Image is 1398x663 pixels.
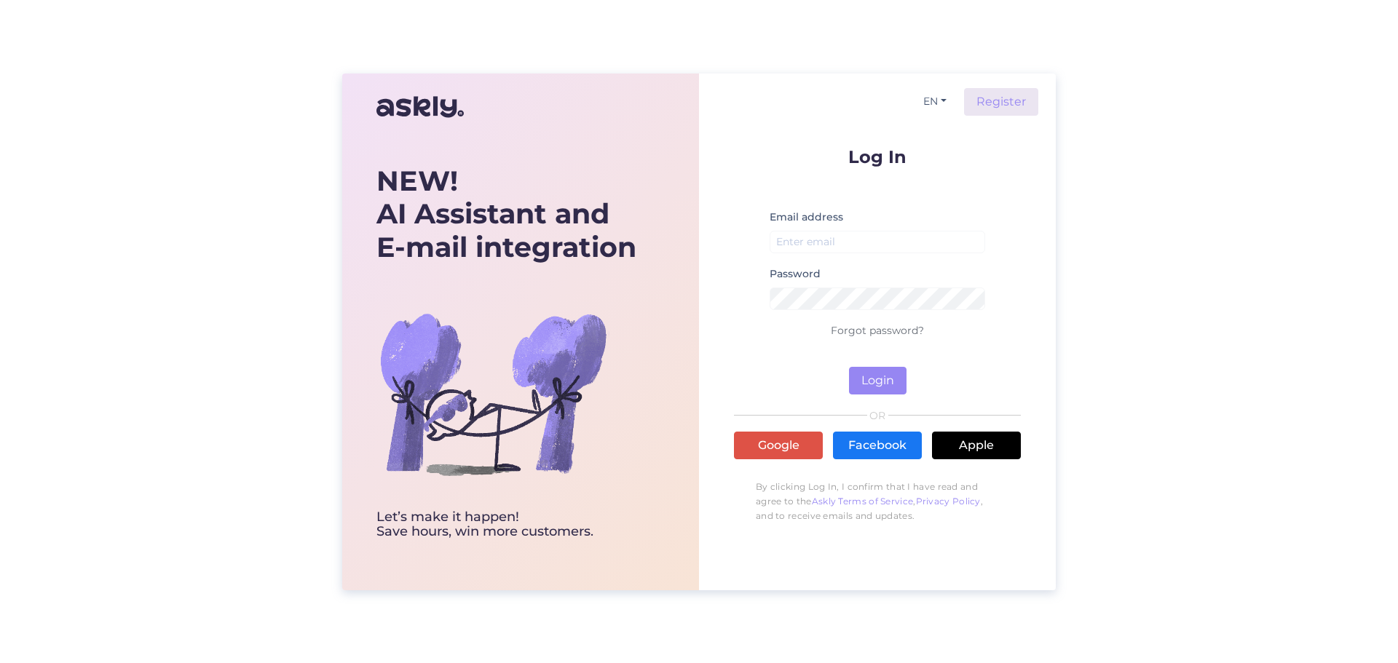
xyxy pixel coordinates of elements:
a: Register [964,88,1038,116]
a: Google [734,432,823,459]
div: Let’s make it happen! Save hours, win more customers. [376,510,636,539]
button: EN [917,91,952,112]
img: bg-askly [376,277,609,510]
p: Log In [734,148,1021,166]
a: Apple [932,432,1021,459]
span: OR [867,410,888,421]
img: Askly [376,90,464,124]
label: Email address [770,210,843,225]
label: Password [770,266,821,282]
div: AI Assistant and E-mail integration [376,164,636,264]
a: Privacy Policy [916,496,981,507]
a: Askly Terms of Service [812,496,914,507]
input: Enter email [770,231,985,253]
button: Login [849,367,907,394]
p: By clicking Log In, I confirm that I have read and agree to the , , and to receive emails and upd... [734,472,1021,531]
b: NEW! [376,164,458,198]
a: Facebook [833,432,922,459]
a: Forgot password? [831,324,924,337]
